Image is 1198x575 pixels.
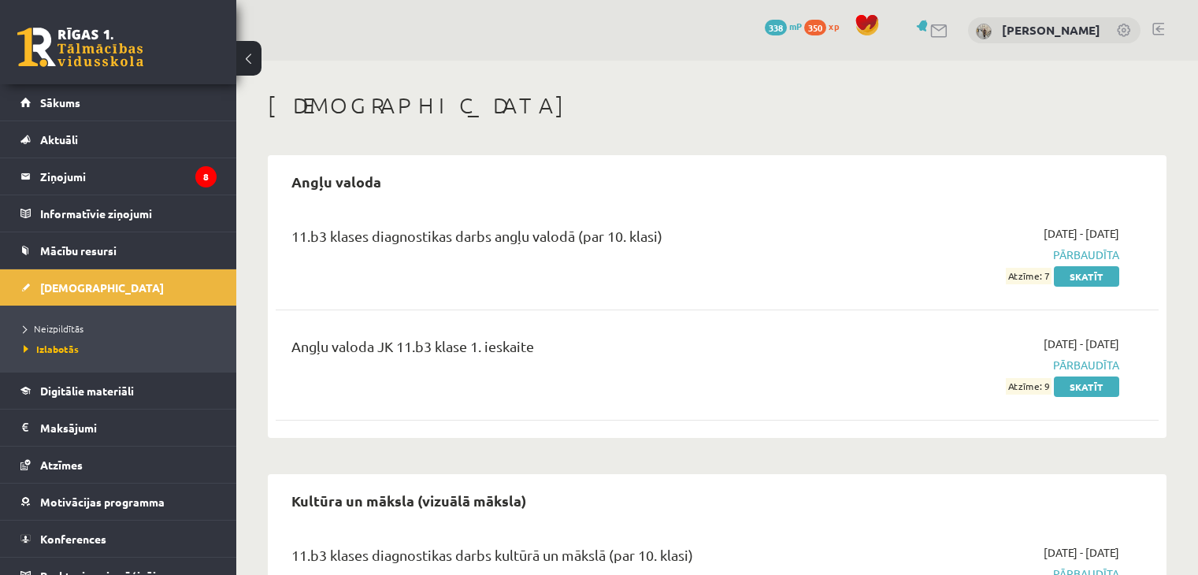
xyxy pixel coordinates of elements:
[40,458,83,472] span: Atzīmes
[195,166,217,187] i: 8
[765,20,787,35] span: 338
[20,484,217,520] a: Motivācijas programma
[40,195,217,232] legend: Informatīvie ziņojumi
[20,84,217,121] a: Sākums
[24,343,79,355] span: Izlabotās
[24,321,221,336] a: Neizpildītās
[20,158,217,195] a: Ziņojumi8
[1044,544,1119,561] span: [DATE] - [DATE]
[291,225,836,254] div: 11.b3 klases diagnostikas darbs angļu valodā (par 10. klasi)
[1054,266,1119,287] a: Skatīt
[24,342,221,356] a: Izlabotās
[291,336,836,365] div: Angļu valoda JK 11.b3 klase 1. ieskaite
[20,232,217,269] a: Mācību resursi
[291,544,836,573] div: 11.b3 klases diagnostikas darbs kultūrā un mākslā (par 10. klasi)
[268,92,1166,119] h1: [DEMOGRAPHIC_DATA]
[1044,225,1119,242] span: [DATE] - [DATE]
[789,20,802,32] span: mP
[40,410,217,446] legend: Maksājumi
[20,410,217,446] a: Maksājumi
[804,20,847,32] a: 350 xp
[1054,377,1119,397] a: Skatīt
[859,247,1119,263] span: Pārbaudīta
[20,447,217,483] a: Atzīmes
[276,163,397,200] h2: Angļu valoda
[24,322,83,335] span: Neizpildītās
[20,521,217,557] a: Konferences
[40,132,78,147] span: Aktuāli
[20,121,217,158] a: Aktuāli
[1002,22,1100,38] a: [PERSON_NAME]
[40,243,117,258] span: Mācību resursi
[1044,336,1119,352] span: [DATE] - [DATE]
[20,195,217,232] a: Informatīvie ziņojumi
[804,20,826,35] span: 350
[765,20,802,32] a: 338 mP
[40,280,164,295] span: [DEMOGRAPHIC_DATA]
[17,28,143,67] a: Rīgas 1. Tālmācības vidusskola
[859,357,1119,373] span: Pārbaudīta
[1006,378,1051,395] span: Atzīme: 9
[829,20,839,32] span: xp
[1006,268,1051,284] span: Atzīme: 7
[276,482,542,519] h2: Kultūra un māksla (vizuālā māksla)
[40,95,80,109] span: Sākums
[40,532,106,546] span: Konferences
[40,158,217,195] legend: Ziņojumi
[20,269,217,306] a: [DEMOGRAPHIC_DATA]
[40,495,165,509] span: Motivācijas programma
[40,384,134,398] span: Digitālie materiāli
[976,24,992,39] img: Angelīna Vitkovska
[20,373,217,409] a: Digitālie materiāli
